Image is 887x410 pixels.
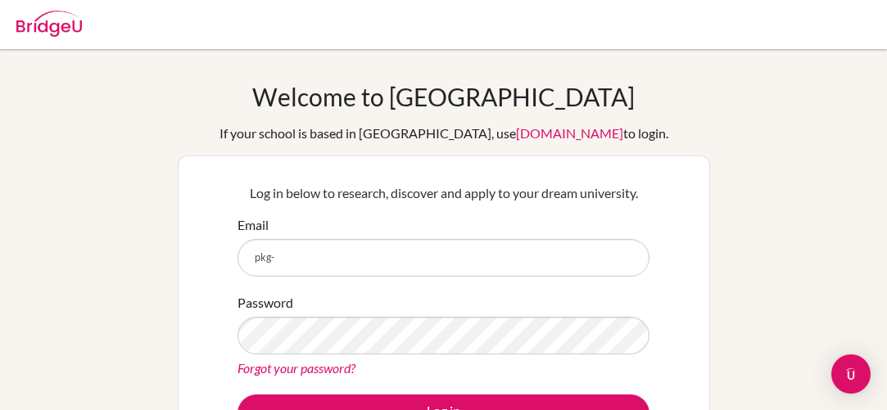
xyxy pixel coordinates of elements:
[831,354,871,394] div: Open Intercom Messenger
[516,125,623,141] a: [DOMAIN_NAME]
[219,124,668,143] div: If your school is based in [GEOGRAPHIC_DATA], use to login.
[238,360,355,376] a: Forgot your password?
[238,215,269,235] label: Email
[16,11,82,37] img: Bridge-U
[238,293,293,313] label: Password
[238,183,649,203] p: Log in below to research, discover and apply to your dream university.
[252,82,635,111] h1: Welcome to [GEOGRAPHIC_DATA]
